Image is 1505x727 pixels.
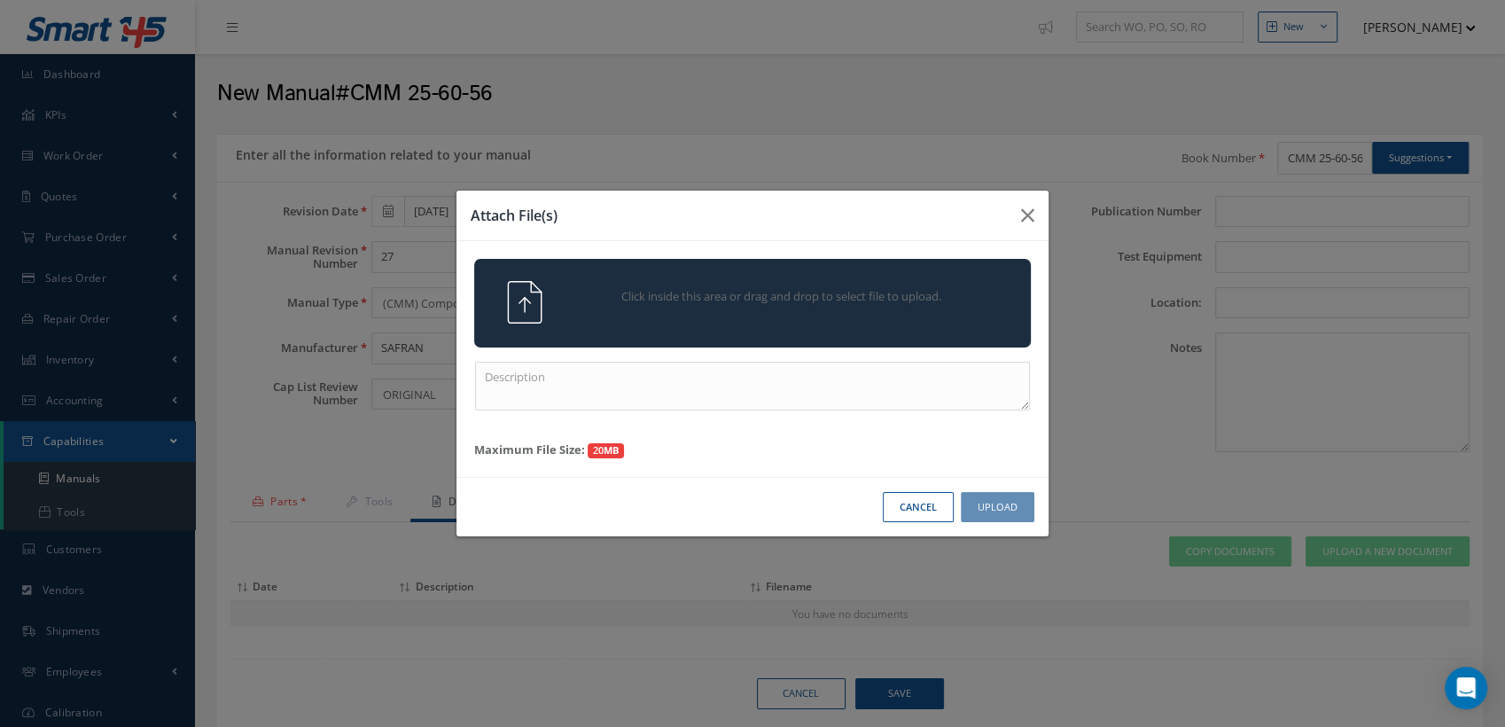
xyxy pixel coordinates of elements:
[503,281,546,324] img: svg+xml;base64,PHN2ZyB4bWxucz0iaHR0cDovL3d3dy53My5vcmcvMjAwMC9zdmciIHhtbG5zOnhsaW5rPSJodHRwOi8vd3...
[883,492,954,523] button: Cancel
[604,443,619,457] strong: MB
[474,442,585,457] strong: Maximum File Size:
[581,288,983,306] span: Click inside this area or drag and drop to select file to upload.
[961,492,1034,523] button: Upload
[588,443,624,459] span: 20
[1445,667,1487,709] div: Open Intercom Messenger
[471,205,1007,226] h3: Attach File(s)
